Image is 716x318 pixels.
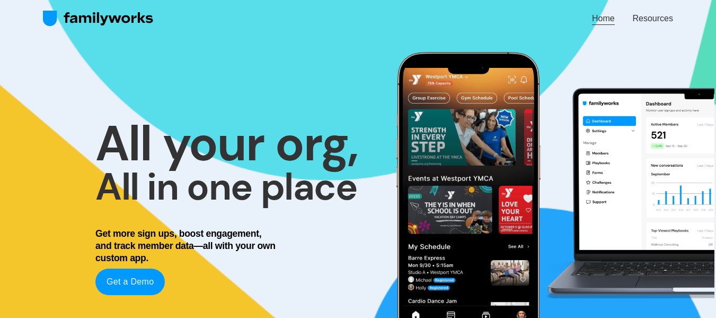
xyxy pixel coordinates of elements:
a: Home [592,11,615,25]
strong: All your org, [95,112,358,175]
a: Resources [632,11,673,25]
h4: Get more sign ups, boost engagement, and track member data—all with your own custom app. [95,228,279,264]
img: FamilyWorks [43,10,154,27]
strong: All in one place [95,162,357,211]
a: Get a Demo [95,269,165,295]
